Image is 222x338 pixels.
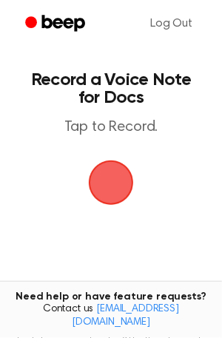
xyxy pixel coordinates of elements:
a: [EMAIL_ADDRESS][DOMAIN_NAME] [72,304,179,328]
p: Tap to Record. [27,118,195,137]
span: Contact us [9,303,213,329]
a: Log Out [135,6,207,41]
a: Beep [15,10,98,38]
h1: Record a Voice Note for Docs [27,71,195,107]
img: Beep Logo [89,160,133,205]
